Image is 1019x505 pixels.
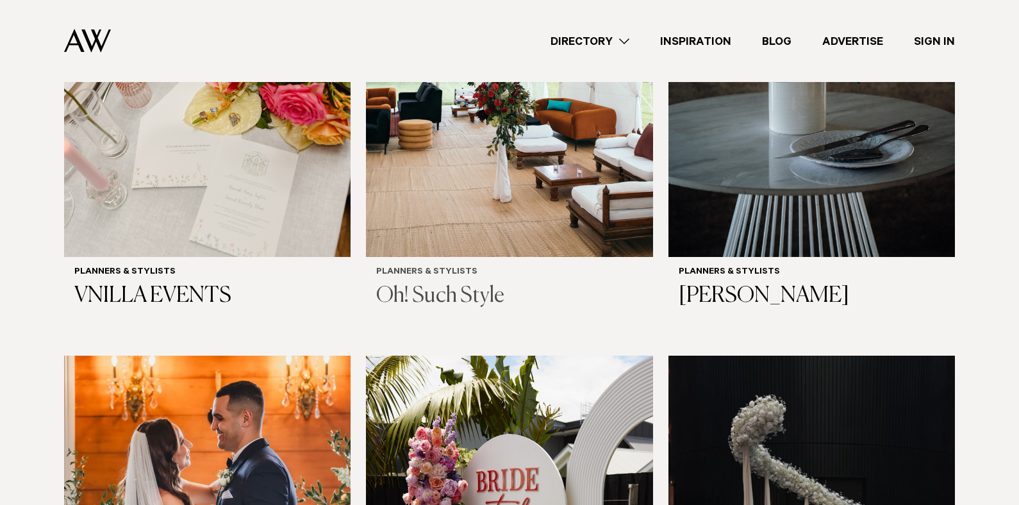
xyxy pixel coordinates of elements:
[376,283,642,310] h3: Oh! Such Style
[807,33,899,50] a: Advertise
[74,267,340,278] h6: Planners & Stylists
[679,267,945,278] h6: Planners & Stylists
[64,29,111,53] img: Auckland Weddings Logo
[376,267,642,278] h6: Planners & Stylists
[535,33,645,50] a: Directory
[747,33,807,50] a: Blog
[899,33,970,50] a: Sign In
[74,283,340,310] h3: VNILLA EVENTS
[679,283,945,310] h3: [PERSON_NAME]
[645,33,747,50] a: Inspiration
